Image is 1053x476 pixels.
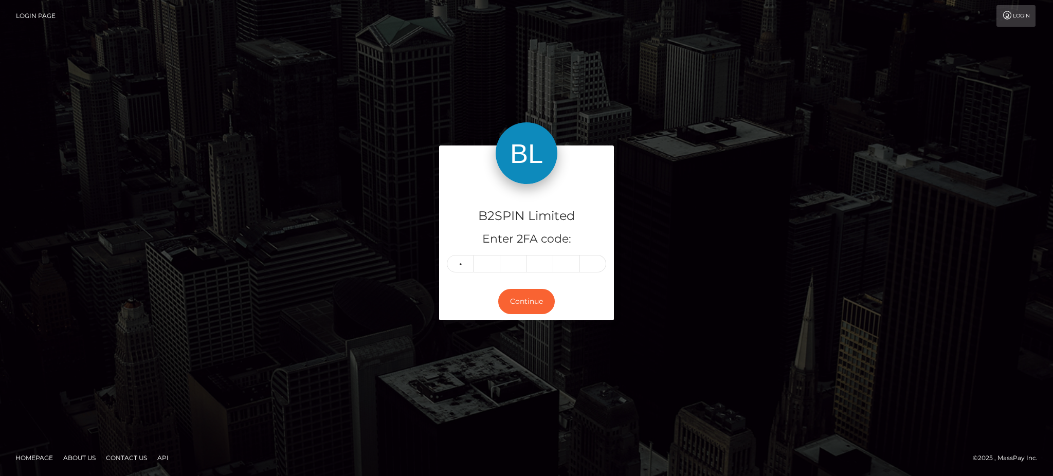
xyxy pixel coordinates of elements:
a: About Us [59,450,100,466]
button: Continue [498,289,555,314]
h4: B2SPIN Limited [447,207,606,225]
a: Login Page [16,5,56,27]
a: Homepage [11,450,57,466]
a: Login [996,5,1036,27]
a: API [153,450,173,466]
a: Contact Us [102,450,151,466]
div: © 2025 , MassPay Inc. [973,452,1045,464]
img: B2SPIN Limited [496,122,557,184]
h5: Enter 2FA code: [447,231,606,247]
